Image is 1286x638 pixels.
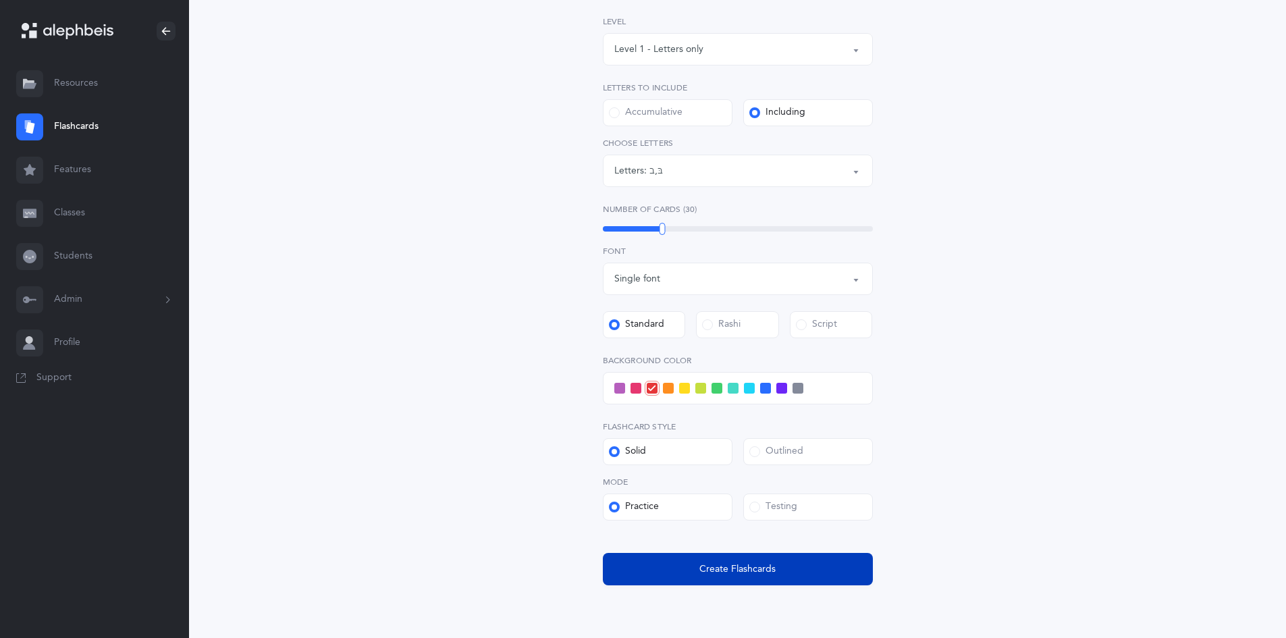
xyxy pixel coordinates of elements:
span: Create Flashcards [699,562,776,577]
label: Mode [603,476,873,488]
label: Letters to include [603,82,873,94]
button: Create Flashcards [603,553,873,585]
label: Background color [603,354,873,367]
div: Standard [609,318,664,331]
label: Font [603,245,873,257]
div: בּ , ב [649,164,663,178]
button: Single font [603,263,873,295]
label: Choose letters [603,137,873,149]
div: Outlined [749,445,803,458]
button: Level 1 - Letters only [603,33,873,65]
div: Rashi [702,318,741,331]
div: Level 1 - Letters only [614,43,703,57]
div: Letters: [614,164,649,178]
label: Flashcard Style [603,421,873,433]
div: Practice [609,500,659,514]
button: בּ, ב [603,155,873,187]
label: Number of Cards (30) [603,203,873,215]
iframe: Drift Widget Chat Controller [1218,570,1270,622]
label: Level [603,16,873,28]
div: Accumulative [609,106,682,119]
div: Testing [749,500,797,514]
div: Single font [614,272,660,286]
div: Including [749,106,805,119]
span: Support [36,371,72,385]
div: Script [796,318,837,331]
div: Solid [609,445,646,458]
